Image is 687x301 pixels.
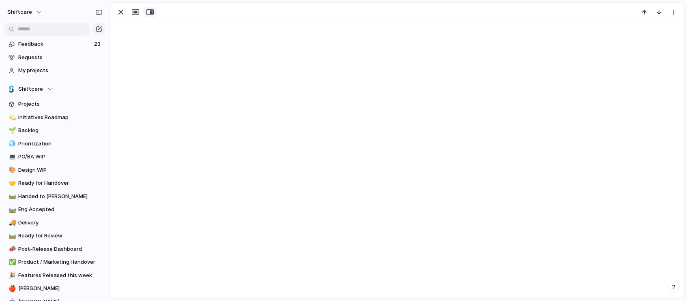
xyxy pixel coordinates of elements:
[18,271,103,280] span: Features Released this week
[7,284,15,292] button: 🍎
[4,282,105,295] a: 🍎[PERSON_NAME]
[7,166,15,174] button: 🎨
[18,166,103,174] span: Design WIP
[7,192,15,201] button: 🛤️
[18,192,103,201] span: Handed to [PERSON_NAME]
[7,140,15,148] button: 🧊
[4,230,105,242] a: 🛤️Ready for Review
[18,258,103,266] span: Product / Marketing Handover
[18,40,92,48] span: Feedback
[9,165,14,175] div: 🎨
[18,126,103,134] span: Backlog
[94,40,102,48] span: 23
[9,258,14,267] div: ✅
[4,38,105,50] a: Feedback23
[4,83,105,95] button: Shiftcare
[18,113,103,122] span: Initiatives Roadmap
[18,232,103,240] span: Ready for Review
[9,179,14,188] div: 🤝
[4,190,105,203] a: 🛤️Handed to [PERSON_NAME]
[4,124,105,137] a: 🌱Backlog
[4,217,105,229] a: 🚚Delivery
[9,218,14,227] div: 🚚
[4,164,105,176] a: 🎨Design WIP
[18,140,103,148] span: Prioritization
[9,284,14,293] div: 🍎
[7,232,15,240] button: 🛤️
[18,245,103,253] span: Post-Release Dashboard
[4,111,105,124] a: 💫Initiatives Roadmap
[4,203,105,216] a: 🛤️Eng Accepted
[4,269,105,282] a: 🎉Features Released this week
[7,126,15,134] button: 🌱
[18,66,103,75] span: My projects
[9,244,14,254] div: 📣
[9,192,14,201] div: 🛤️
[7,8,32,16] span: shiftcare
[4,243,105,255] a: 📣Post-Release Dashboard
[9,139,14,148] div: 🧊
[7,245,15,253] button: 📣
[9,271,14,280] div: 🎉
[18,100,103,108] span: Projects
[7,205,15,213] button: 🛤️
[18,53,103,62] span: Requests
[4,51,105,64] a: Requests
[7,179,15,187] button: 🤝
[18,85,43,93] span: Shiftcare
[9,113,14,122] div: 💫
[4,177,105,189] a: 🤝Ready for Handover
[4,151,105,163] a: 💻PO/BA WIP
[18,284,103,292] span: [PERSON_NAME]
[4,98,105,110] a: Projects
[7,271,15,280] button: 🎉
[9,152,14,162] div: 💻
[18,179,103,187] span: Ready for Handover
[4,6,46,19] button: shiftcare
[4,256,105,268] a: ✅Product / Marketing Handover
[18,219,103,227] span: Delivery
[7,153,15,161] button: 💻
[9,231,14,241] div: 🛤️
[18,153,103,161] span: PO/BA WIP
[9,126,14,135] div: 🌱
[4,138,105,150] a: 🧊Prioritization
[9,205,14,214] div: 🛤️
[7,258,15,266] button: ✅
[18,205,103,213] span: Eng Accepted
[7,113,15,122] button: 💫
[4,64,105,77] a: My projects
[7,219,15,227] button: 🚚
